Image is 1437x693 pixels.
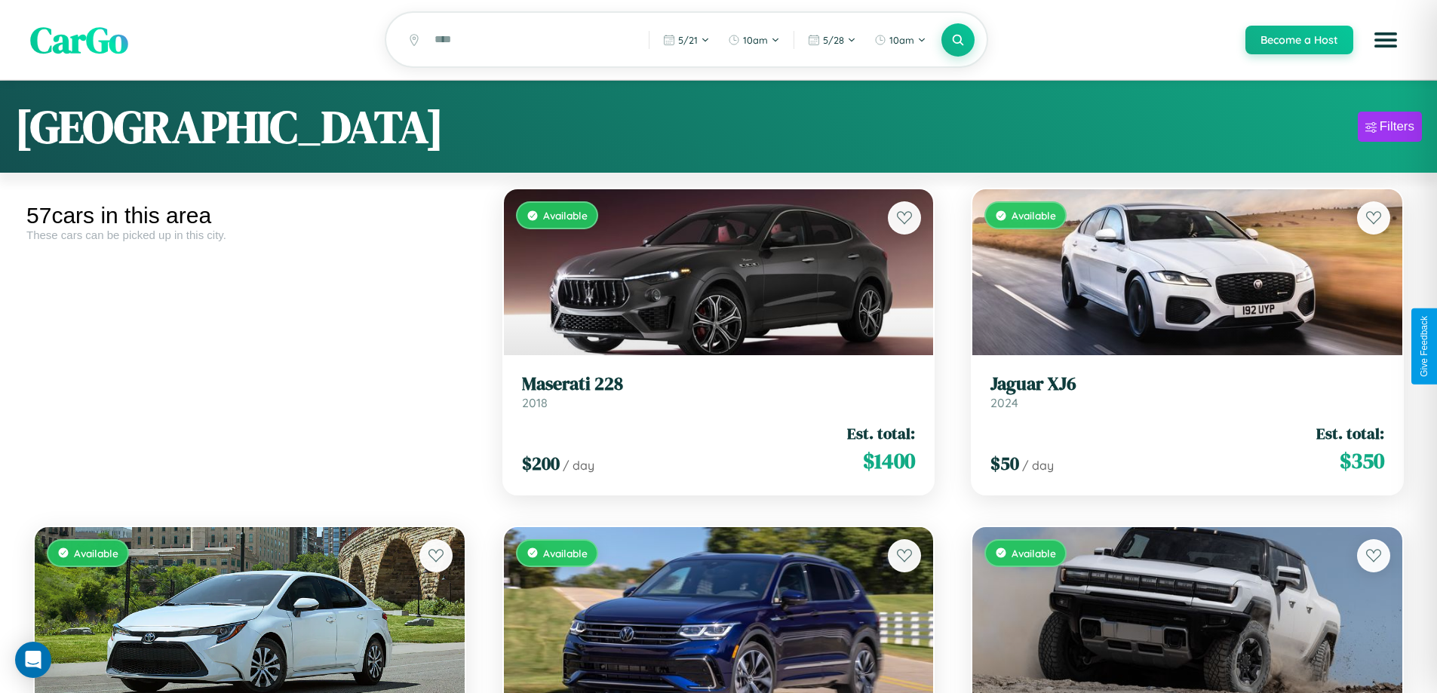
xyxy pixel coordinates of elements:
div: Open Intercom Messenger [15,642,51,678]
button: Open menu [1365,19,1407,61]
div: These cars can be picked up in this city. [26,228,473,241]
button: Filters [1358,112,1422,142]
h3: Maserati 228 [522,373,916,395]
span: Est. total: [1316,422,1384,444]
span: Available [543,209,588,222]
button: 10am [720,28,788,52]
div: Give Feedback [1419,316,1429,377]
span: 10am [889,34,914,46]
span: 2018 [522,395,548,410]
span: $ 1400 [863,446,915,476]
span: 5 / 28 [823,34,844,46]
span: Est. total: [847,422,915,444]
span: Available [543,547,588,560]
span: / day [1022,458,1054,473]
span: 10am [743,34,768,46]
div: Filters [1380,119,1414,134]
button: 5/28 [800,28,864,52]
span: CarGo [30,15,128,65]
span: Available [1012,547,1056,560]
span: 5 / 21 [678,34,698,46]
a: Maserati 2282018 [522,373,916,410]
span: $ 50 [990,451,1019,476]
div: 57 cars in this area [26,203,473,228]
span: Available [1012,209,1056,222]
button: 10am [867,28,934,52]
button: Become a Host [1245,26,1353,54]
span: $ 350 [1340,446,1384,476]
h3: Jaguar XJ6 [990,373,1384,395]
span: / day [563,458,594,473]
span: $ 200 [522,451,560,476]
span: 2024 [990,395,1018,410]
button: 5/21 [656,28,717,52]
h1: [GEOGRAPHIC_DATA] [15,96,444,158]
span: Available [74,547,118,560]
a: Jaguar XJ62024 [990,373,1384,410]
